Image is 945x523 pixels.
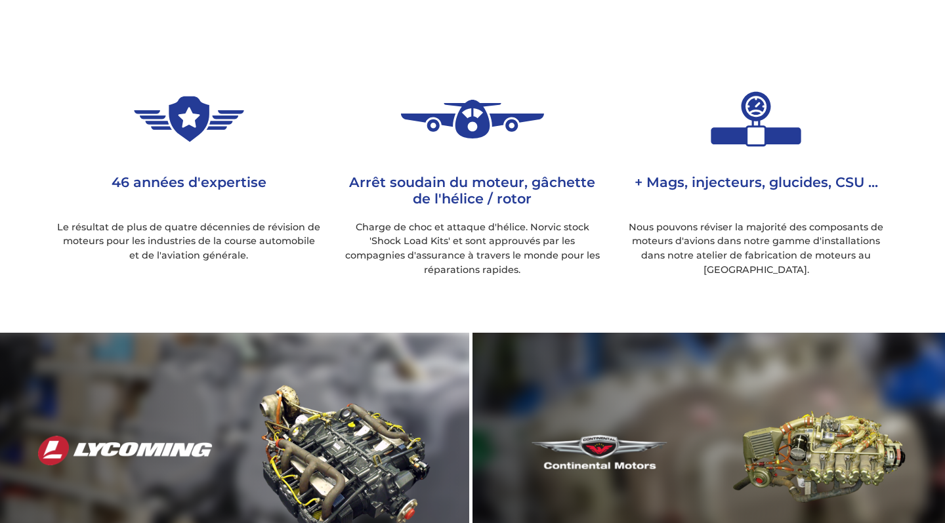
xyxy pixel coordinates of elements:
img: Logo TCM Continental [511,429,687,472]
img: 46 années d'expérience de la révision du moteur d'avion [107,78,271,160]
p: Le résultat de plus de quatre décennies de révision de moteurs pour les industries de la course a... [57,220,321,263]
h3: + Mags, injecteurs, glucides, CSU ... [624,174,888,207]
p: Nous pouvons réviser la majorité des composants de moteurs d'avions dans notre gamme d'installati... [624,220,888,277]
img: Logo Lycoming [38,436,213,465]
h3: Arrêt soudain du moteur, gâchette de l'hélice / rotor [341,174,604,207]
p: Charge de choc et attaque d'hélice. Norvic stock 'Shock Load Kits' et sont approuvés par les comp... [341,220,604,277]
img: Avion léger [390,78,555,160]
img: Composant de révision du moteur d'aéronef [674,78,838,160]
h3: 46 années d'expertise [57,174,321,207]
